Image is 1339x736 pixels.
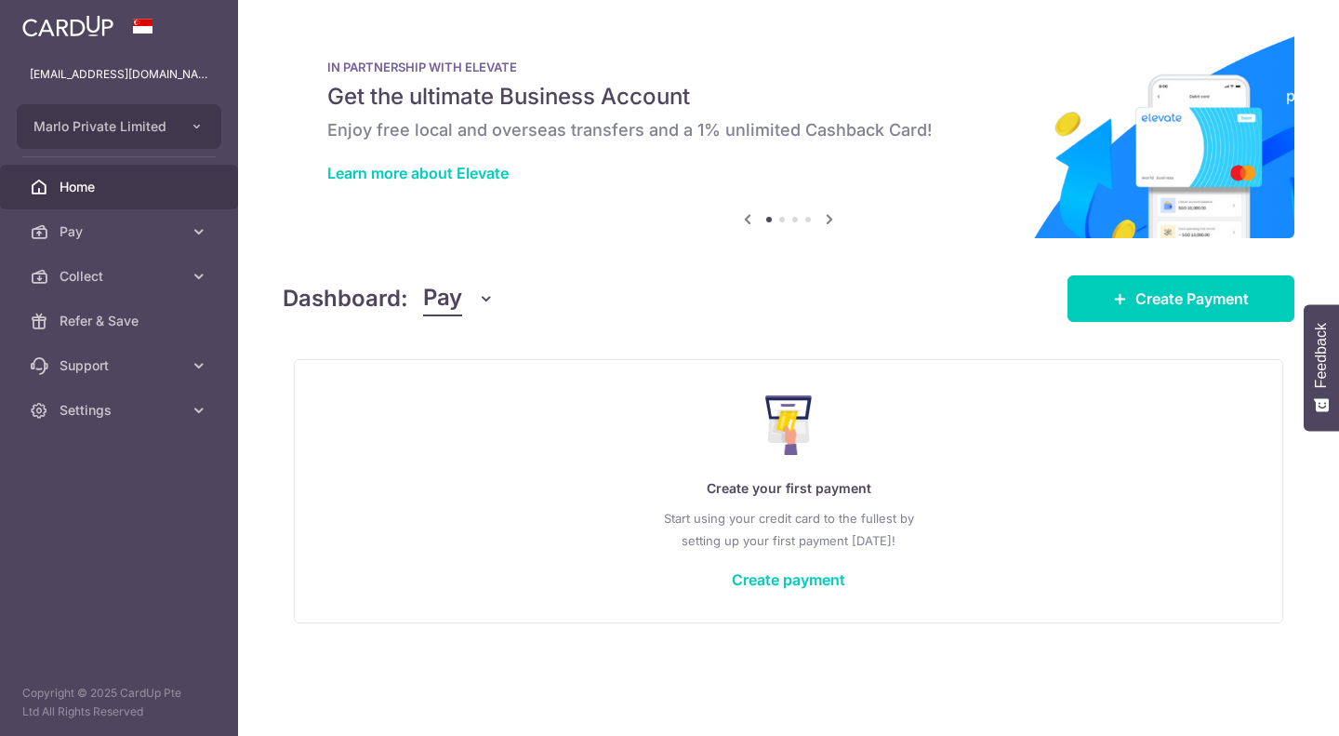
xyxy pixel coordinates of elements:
[60,222,182,241] span: Pay
[60,401,182,420] span: Settings
[1067,275,1294,322] a: Create Payment
[1304,304,1339,431] button: Feedback - Show survey
[30,65,208,84] p: [EMAIL_ADDRESS][DOMAIN_NAME]
[283,282,408,315] h4: Dashboard:
[60,312,182,330] span: Refer & Save
[60,267,182,286] span: Collect
[1313,323,1330,388] span: Feedback
[17,104,221,149] button: Marlo Private Limited
[1135,288,1249,310] span: Create Payment
[22,15,113,37] img: CardUp
[327,119,1250,141] h6: Enjoy free local and overseas transfers and a 1% unlimited Cashback Card!
[60,356,182,375] span: Support
[33,117,171,136] span: Marlo Private Limited
[60,178,182,196] span: Home
[283,30,1294,238] img: Renovation banner
[327,164,509,182] a: Learn more about Elevate
[332,477,1245,500] p: Create your first payment
[423,281,462,316] span: Pay
[732,570,845,589] a: Create payment
[423,281,495,316] button: Pay
[327,82,1250,112] h5: Get the ultimate Business Account
[765,395,813,455] img: Make Payment
[1220,680,1320,727] iframe: Opens a widget where you can find more information
[332,507,1245,552] p: Start using your credit card to the fullest by setting up your first payment [DATE]!
[327,60,1250,74] p: IN PARTNERSHIP WITH ELEVATE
